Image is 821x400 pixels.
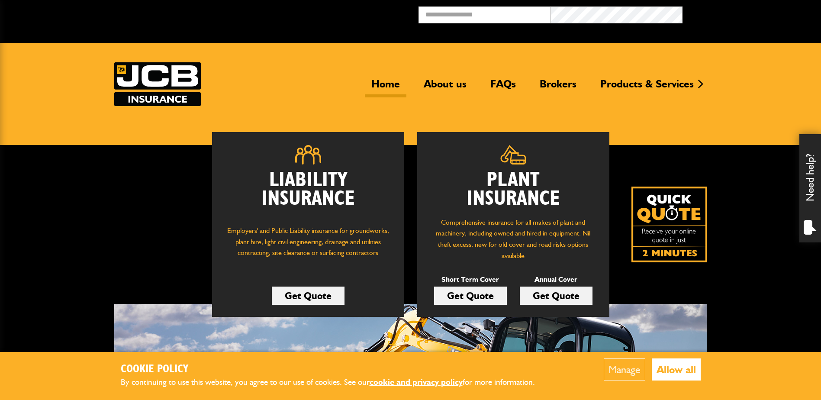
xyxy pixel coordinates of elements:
[370,377,463,387] a: cookie and privacy policy
[225,225,391,267] p: Employers' and Public Liability insurance for groundworks, plant hire, light civil engineering, d...
[114,62,201,106] a: JCB Insurance Services
[631,187,707,262] img: Quick Quote
[631,187,707,262] a: Get your insurance quote isn just 2-minutes
[594,77,700,97] a: Products & Services
[604,358,645,381] button: Manage
[799,134,821,242] div: Need help?
[484,77,522,97] a: FAQs
[520,274,592,285] p: Annual Cover
[417,77,473,97] a: About us
[365,77,406,97] a: Home
[430,217,596,261] p: Comprehensive insurance for all makes of plant and machinery, including owned and hired in equipm...
[225,171,391,217] h2: Liability Insurance
[272,287,344,305] a: Get Quote
[430,171,596,208] h2: Plant Insurance
[434,274,507,285] p: Short Term Cover
[520,287,592,305] a: Get Quote
[533,77,583,97] a: Brokers
[652,358,701,381] button: Allow all
[121,376,549,389] p: By continuing to use this website, you agree to our use of cookies. See our for more information.
[114,62,201,106] img: JCB Insurance Services logo
[683,6,815,20] button: Broker Login
[434,287,507,305] a: Get Quote
[121,363,549,376] h2: Cookie Policy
